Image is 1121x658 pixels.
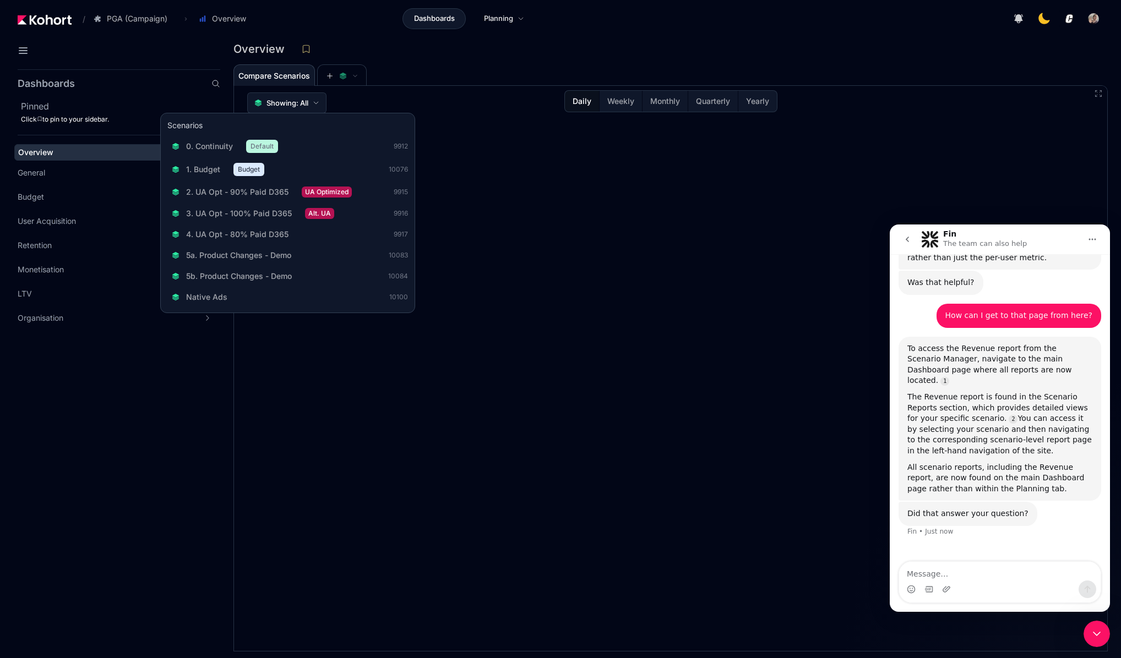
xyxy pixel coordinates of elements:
span: 9912 [394,142,408,151]
span: 2. UA Opt - 90% Paid D365 [186,187,289,198]
span: UA Optimized [302,187,352,198]
span: Compare Scenarios [238,72,310,80]
span: Overview [212,13,246,24]
iframe: Intercom live chat [890,224,1110,612]
img: Kohort logo [18,15,72,25]
span: 10100 [389,293,408,301]
span: User Acquisition [18,216,76,227]
span: Weekly [607,96,634,107]
div: Click to pin to your sidebar. [21,115,220,124]
button: Yearly [738,91,777,112]
span: Monthly [650,96,680,107]
span: Organisation [18,312,63,323]
span: › [182,14,189,23]
button: Fullscreen [1094,89,1103,98]
span: Yearly [746,96,769,107]
span: 3. UA Opt - 100% Paid D365 [186,208,292,219]
h2: Dashboards [18,79,75,89]
span: Monetisation [18,264,64,275]
span: 10083 [389,251,408,260]
span: 1. Budget [186,164,220,175]
h3: Overview [233,43,291,54]
span: 10076 [389,165,408,174]
span: Retention [18,240,52,251]
span: Budget [233,163,264,176]
span: Dashboards [414,13,455,24]
a: Dashboards [402,8,466,29]
span: 10084 [388,272,408,281]
button: 1. BudgetBudget [167,160,269,179]
span: Native Ads [186,292,227,303]
span: 9916 [394,209,408,218]
button: 3. UA Opt - 100% Paid D365Alt. UA [167,204,339,222]
h2: Pinned [21,100,220,113]
button: 5b. Product Changes - Demo [167,267,303,285]
button: Overview [193,9,258,28]
span: General [18,167,45,178]
span: Alt. UA [305,208,334,219]
button: Monthly [642,91,688,112]
span: Overview [18,147,53,157]
span: Default [246,140,278,153]
span: 5b. Product Changes - Demo [186,271,292,282]
span: 9915 [394,188,408,196]
button: Native Ads [167,288,238,306]
img: logo_ConcreteSoftwareLogo_20230810134128192030.png [1064,13,1075,24]
span: / [74,13,85,25]
button: 2. UA Opt - 90% Paid D365UA Optimized [167,183,356,201]
button: 5a. Product Changes - Demo [167,246,302,264]
button: Daily [565,91,599,112]
span: Daily [573,96,591,107]
button: 0. ContinuityDefault [167,136,282,156]
a: Planning [472,8,536,29]
span: LTV [18,288,32,299]
button: Showing: All [247,92,326,113]
span: 0. Continuity [186,141,233,152]
button: 4. UA Opt - 80% Paid D365 [167,226,300,243]
button: Quarterly [688,91,738,112]
a: Overview [14,144,202,161]
button: Weekly [599,91,642,112]
span: Budget [18,191,44,202]
iframe: Intercom live chat [1084,621,1110,647]
h3: Scenarios [167,120,203,133]
button: PGA (Campaign) [88,9,179,28]
span: PGA (Campaign) [107,13,167,24]
span: Showing: All [266,97,308,108]
span: Quarterly [696,96,730,107]
span: 9917 [394,230,408,239]
span: Planning [484,13,513,24]
span: 5a. Product Changes - Demo [186,250,291,261]
span: 4. UA Opt - 80% Paid D365 [186,229,289,240]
